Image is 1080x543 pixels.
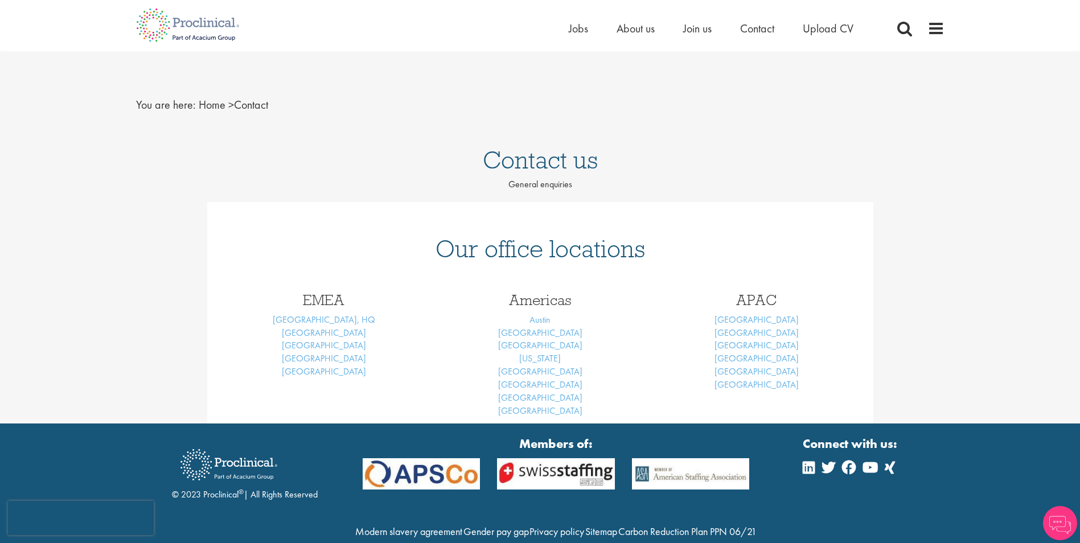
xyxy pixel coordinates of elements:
span: You are here: [136,97,196,112]
a: [GEOGRAPHIC_DATA], HQ [273,314,375,326]
a: Gender pay gap [463,525,529,538]
a: [GEOGRAPHIC_DATA] [714,327,799,339]
sup: ® [239,487,244,496]
a: [GEOGRAPHIC_DATA] [714,352,799,364]
a: Carbon Reduction Plan PPN 06/21 [618,525,757,538]
a: Privacy policy [529,525,584,538]
span: Contact [199,97,268,112]
a: [GEOGRAPHIC_DATA] [498,379,582,390]
a: Sitemap [585,525,617,538]
img: Chatbot [1043,506,1077,540]
a: [GEOGRAPHIC_DATA] [282,327,366,339]
h1: Our office locations [224,236,856,261]
a: [GEOGRAPHIC_DATA] [282,352,366,364]
h3: EMEA [224,293,424,307]
a: Jobs [569,21,588,36]
a: [GEOGRAPHIC_DATA] [714,379,799,390]
a: [GEOGRAPHIC_DATA] [714,339,799,351]
img: Proclinical Recruitment [172,441,286,488]
a: [GEOGRAPHIC_DATA] [282,339,366,351]
h3: Americas [441,293,640,307]
a: [GEOGRAPHIC_DATA] [714,314,799,326]
a: [US_STATE] [519,352,561,364]
a: Contact [740,21,774,36]
iframe: reCAPTCHA [8,501,154,535]
strong: Connect with us: [803,435,900,452]
a: About us [617,21,655,36]
a: [GEOGRAPHIC_DATA] [282,365,366,377]
a: Upload CV [803,21,853,36]
a: [GEOGRAPHIC_DATA] [498,405,582,417]
a: Modern slavery agreement [355,525,462,538]
a: [GEOGRAPHIC_DATA] [498,327,582,339]
a: [GEOGRAPHIC_DATA] [714,365,799,377]
a: Austin [529,314,551,326]
h3: APAC [657,293,856,307]
a: breadcrumb link to Home [199,97,225,112]
strong: Members of: [363,435,750,452]
a: [GEOGRAPHIC_DATA] [498,365,582,377]
a: [GEOGRAPHIC_DATA] [498,339,582,351]
img: APSCo [623,458,758,489]
div: © 2023 Proclinical | All Rights Reserved [172,441,318,501]
img: APSCo [354,458,489,489]
span: > [228,97,234,112]
a: [GEOGRAPHIC_DATA] [498,392,582,404]
img: APSCo [488,458,623,489]
a: Join us [683,21,712,36]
